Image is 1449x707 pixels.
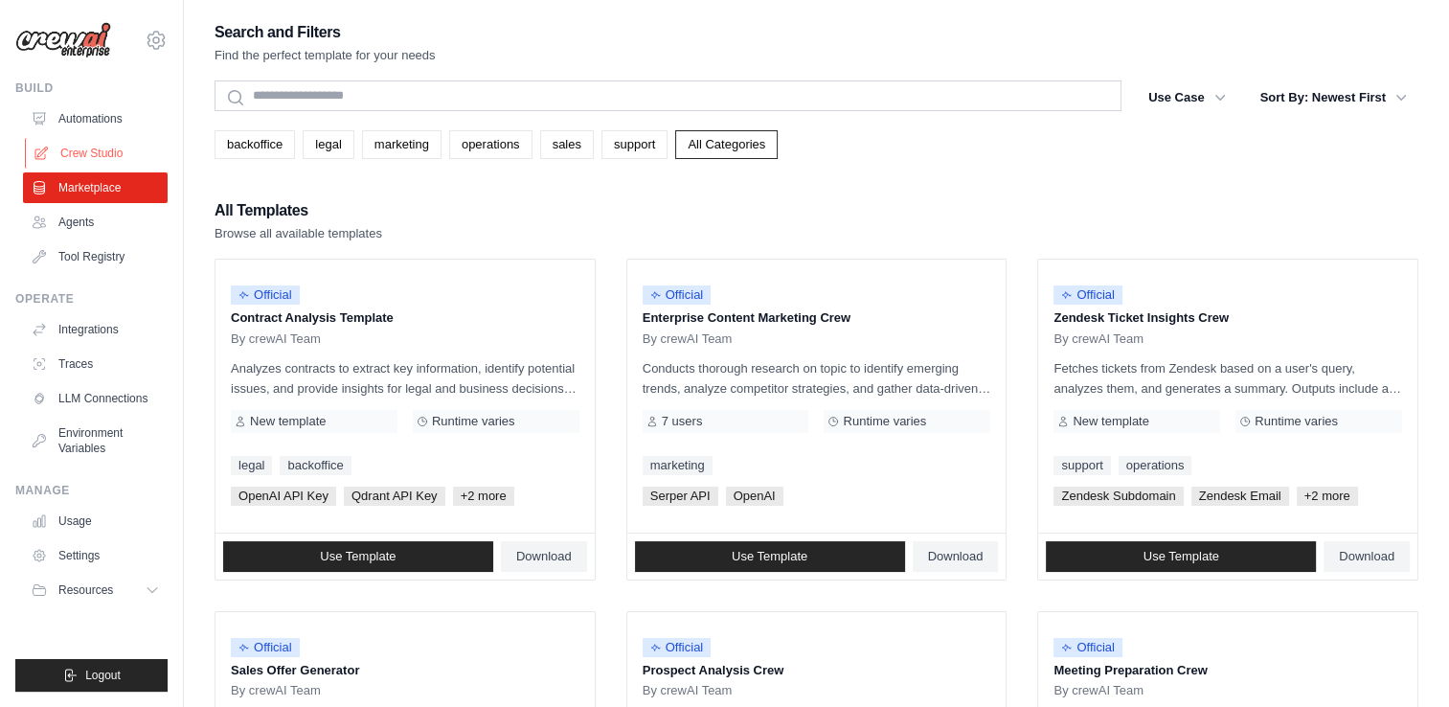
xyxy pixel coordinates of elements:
[601,130,668,159] a: support
[1053,638,1122,657] span: Official
[643,487,718,506] span: Serper API
[540,130,594,159] a: sales
[843,414,926,429] span: Runtime varies
[1119,456,1192,475] a: operations
[85,668,121,683] span: Logout
[453,487,514,506] span: +2 more
[23,540,168,571] a: Settings
[1053,308,1402,328] p: Zendesk Ticket Insights Crew
[643,308,991,328] p: Enterprise Content Marketing Crew
[1249,80,1418,115] button: Sort By: Newest First
[1046,541,1316,572] a: Use Template
[643,683,733,698] span: By crewAI Team
[23,349,168,379] a: Traces
[15,80,168,96] div: Build
[215,130,295,159] a: backoffice
[913,541,999,572] a: Download
[362,130,441,159] a: marketing
[303,130,353,159] a: legal
[1255,414,1338,429] span: Runtime varies
[1137,80,1237,115] button: Use Case
[231,331,321,347] span: By crewAI Team
[1053,358,1402,399] p: Fetches tickets from Zendesk based on a user's query, analyzes them, and generates a summary. Out...
[726,487,783,506] span: OpenAI
[643,638,712,657] span: Official
[15,483,168,498] div: Manage
[231,358,579,399] p: Analyzes contracts to extract key information, identify potential issues, and provide insights fo...
[231,308,579,328] p: Contract Analysis Template
[1191,487,1289,506] span: Zendesk Email
[928,549,984,564] span: Download
[23,241,168,272] a: Tool Registry
[1339,549,1394,564] span: Download
[231,683,321,698] span: By crewAI Team
[23,207,168,238] a: Agents
[344,487,445,506] span: Qdrant API Key
[23,314,168,345] a: Integrations
[1073,414,1148,429] span: New template
[215,224,382,243] p: Browse all available templates
[23,418,168,464] a: Environment Variables
[643,456,713,475] a: marketing
[223,541,493,572] a: Use Template
[1053,487,1183,506] span: Zendesk Subdomain
[58,582,113,598] span: Resources
[1053,331,1143,347] span: By crewAI Team
[23,506,168,536] a: Usage
[1053,683,1143,698] span: By crewAI Team
[643,285,712,305] span: Official
[501,541,587,572] a: Download
[231,285,300,305] span: Official
[23,103,168,134] a: Automations
[643,331,733,347] span: By crewAI Team
[231,638,300,657] span: Official
[662,414,703,429] span: 7 users
[215,197,382,224] h2: All Templates
[15,22,111,58] img: Logo
[635,541,905,572] a: Use Template
[215,19,436,46] h2: Search and Filters
[15,659,168,692] button: Logout
[23,383,168,414] a: LLM Connections
[231,661,579,680] p: Sales Offer Generator
[231,487,336,506] span: OpenAI API Key
[643,358,991,399] p: Conducts thorough research on topic to identify emerging trends, analyze competitor strategies, a...
[280,456,351,475] a: backoffice
[675,130,778,159] a: All Categories
[320,549,396,564] span: Use Template
[15,291,168,307] div: Operate
[1053,285,1122,305] span: Official
[23,575,168,605] button: Resources
[25,138,170,169] a: Crew Studio
[1297,487,1358,506] span: +2 more
[215,46,436,65] p: Find the perfect template for your needs
[23,172,168,203] a: Marketplace
[732,549,807,564] span: Use Template
[1143,549,1219,564] span: Use Template
[250,414,326,429] span: New template
[1324,541,1410,572] a: Download
[231,456,272,475] a: legal
[1053,456,1110,475] a: support
[643,661,991,680] p: Prospect Analysis Crew
[432,414,515,429] span: Runtime varies
[449,130,532,159] a: operations
[516,549,572,564] span: Download
[1053,661,1402,680] p: Meeting Preparation Crew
